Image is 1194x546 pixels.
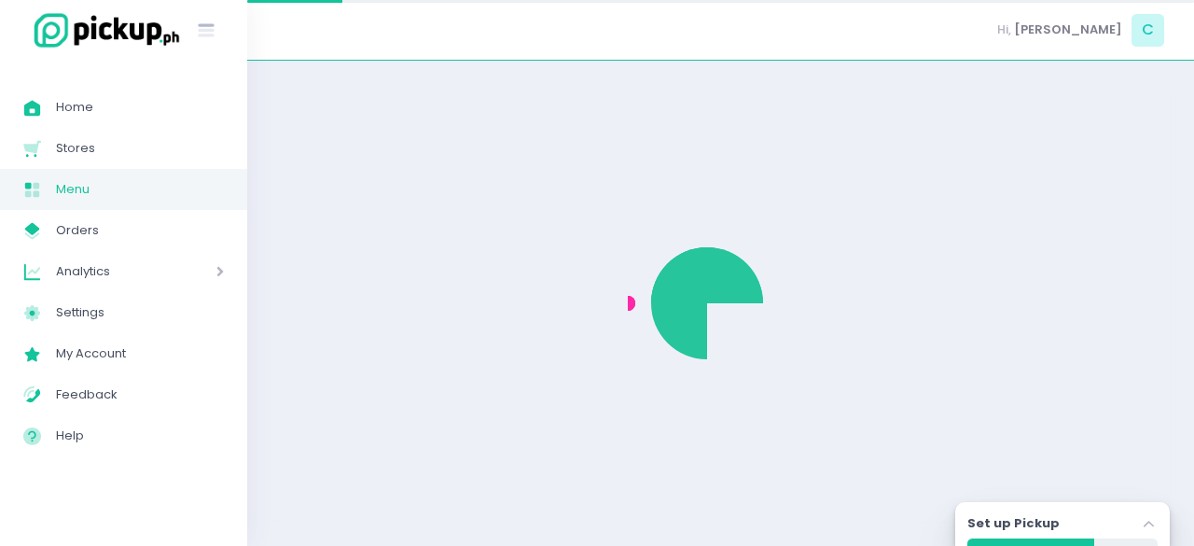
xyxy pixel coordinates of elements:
span: Settings [56,301,224,325]
span: Hi, [997,21,1011,39]
span: Feedback [56,383,224,407]
span: My Account [56,342,224,366]
span: Stores [56,136,224,161]
span: C [1132,14,1164,47]
span: Home [56,95,224,119]
span: Analytics [56,259,163,284]
span: Help [56,424,224,448]
label: Set up Pickup [967,514,1060,533]
span: Orders [56,218,224,243]
span: [PERSON_NAME] [1014,21,1122,39]
img: logo [23,10,182,50]
span: Menu [56,177,224,202]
